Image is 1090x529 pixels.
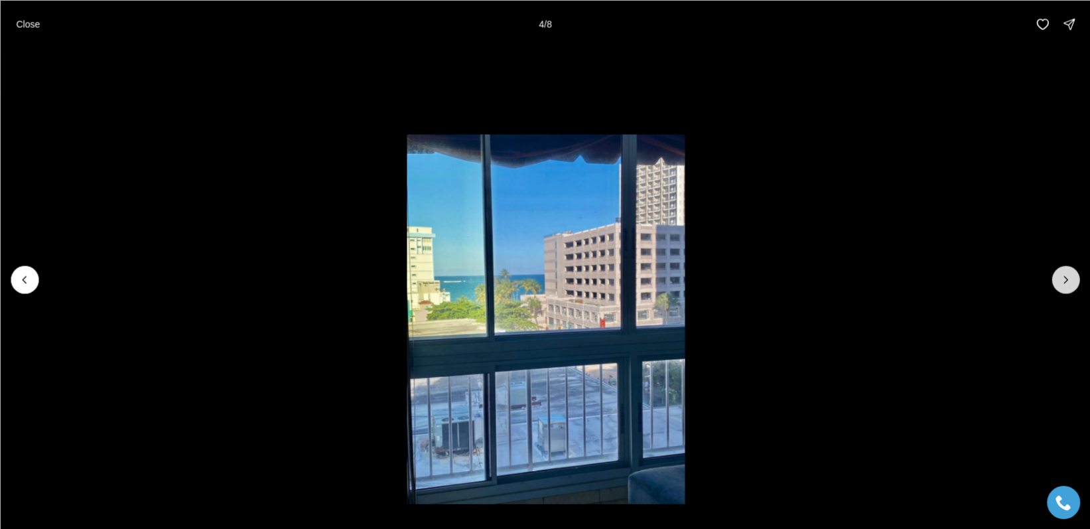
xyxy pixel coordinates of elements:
p: 4 / 8 [539,19,551,29]
button: Previous slide [11,265,38,293]
p: Close [16,19,40,29]
button: Next slide [1052,265,1079,293]
button: Close [8,11,48,37]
